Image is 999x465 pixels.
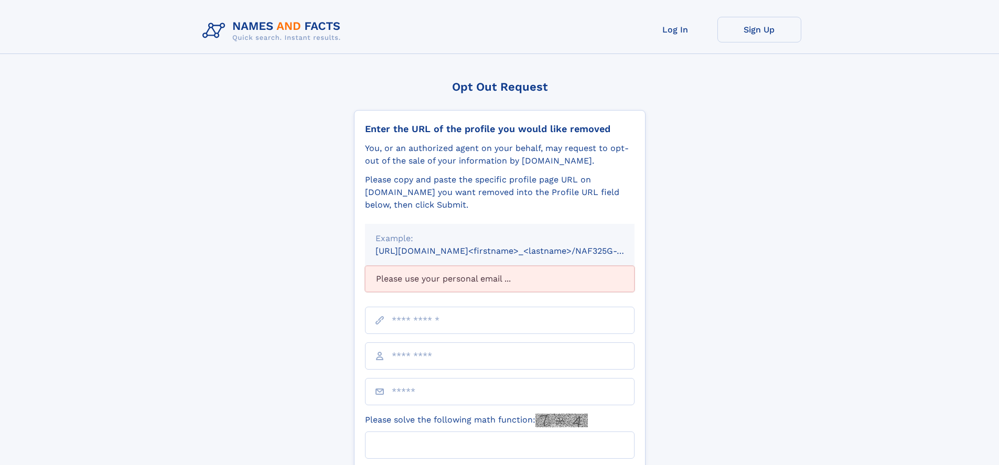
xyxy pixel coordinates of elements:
img: Logo Names and Facts [198,17,349,45]
a: Sign Up [717,17,801,42]
div: Example: [375,232,624,245]
div: You, or an authorized agent on your behalf, may request to opt-out of the sale of your informatio... [365,142,635,167]
div: Please copy and paste the specific profile page URL on [DOMAIN_NAME] you want removed into the Pr... [365,174,635,211]
small: [URL][DOMAIN_NAME]<firstname>_<lastname>/NAF325G-xxxxxxxx [375,246,654,256]
div: Enter the URL of the profile you would like removed [365,123,635,135]
div: Please use your personal email ... [365,266,635,292]
div: Opt Out Request [354,80,646,93]
a: Log In [633,17,717,42]
label: Please solve the following math function: [365,414,588,427]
